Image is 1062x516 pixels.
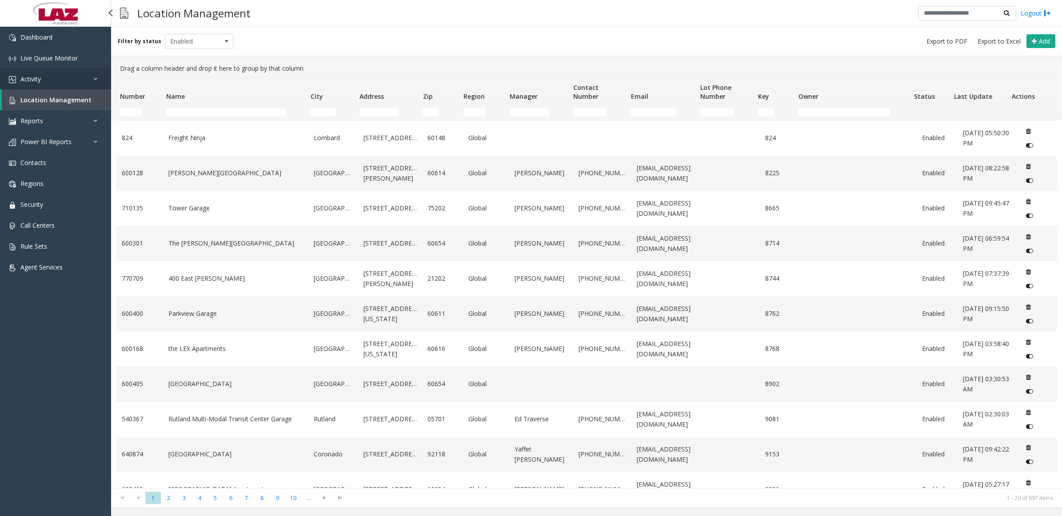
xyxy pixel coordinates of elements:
span: Go to the next page [316,492,332,504]
span: [DATE] 09:42:22 PM [963,445,1009,463]
a: Rutland [314,414,352,424]
a: [EMAIL_ADDRESS][DOMAIN_NAME] [637,269,696,289]
input: Zip Filter [423,108,439,117]
img: 'icon' [9,55,16,62]
a: [EMAIL_ADDRESS][DOMAIN_NAME] [637,198,696,218]
a: [GEOGRAPHIC_DATA] [314,379,352,389]
span: [DATE] 02:30:03 AM [963,410,1009,428]
a: [STREET_ADDRESS] [363,484,417,494]
span: Lot Phone Number [700,83,731,101]
a: Tower Garage [168,203,303,213]
span: [DATE] 05:50:30 PM [963,129,1009,147]
a: Global [468,484,504,494]
a: [GEOGRAPHIC_DATA] [314,344,352,354]
a: 824 [765,133,795,143]
a: Enabled [922,484,952,494]
div: Drag a column header and drop it here to group by that column [116,60,1057,77]
span: Regions [20,179,44,188]
img: 'icon' [9,202,16,209]
button: Disable [1021,173,1038,188]
th: Status [910,77,950,104]
a: [STREET_ADDRESS] [363,449,417,459]
a: Logout [1021,8,1051,18]
button: Delete [1021,159,1035,173]
span: Go to the last page [334,494,346,501]
img: 'icon' [9,118,16,125]
a: [PHONE_NUMBER] [579,238,626,248]
a: 9301 [765,484,795,494]
td: Email Filter [627,104,697,120]
span: Page 8 [254,492,270,504]
td: Manager Filter [506,104,570,120]
span: [DATE] 03:30:53 AM [963,375,1009,393]
button: Delete [1021,265,1035,279]
a: [PHONE_NUMBER] [579,203,626,213]
button: Add [1026,34,1055,48]
span: Agent Services [20,263,63,271]
a: Global [468,203,504,213]
span: Manager [510,92,538,101]
a: 824 [122,133,158,143]
a: 8665 [765,203,795,213]
span: Key [758,92,769,101]
td: Zip Filter [419,104,460,120]
span: Go to the next page [318,494,330,501]
a: Enabled [922,203,952,213]
a: [DATE] 05:50:30 PM [963,128,1010,148]
a: [PHONE_NUMBER] [579,414,626,424]
a: [GEOGRAPHIC_DATA] [314,484,352,494]
button: Disable [1021,209,1038,223]
a: [PHONE_NUMBER] [579,274,626,283]
a: [DATE] 07:37:39 PM [963,269,1010,289]
input: Owner Filter [798,108,889,117]
a: [STREET_ADDRESS] [363,203,417,213]
a: Global [468,414,504,424]
span: Page 2 [161,492,176,504]
span: Go to the last page [332,492,347,504]
td: Contact Number Filter [570,104,627,120]
a: [EMAIL_ADDRESS][DOMAIN_NAME] [637,409,696,429]
a: 9153 [765,449,795,459]
a: [GEOGRAPHIC_DATA] [168,379,303,389]
td: Owner Filter [795,104,910,120]
a: Rutland Multi-Modal Transit Center Garage [168,414,303,424]
input: City Filter [311,108,335,117]
span: Activity [20,75,41,83]
img: 'icon' [9,181,16,188]
a: 8902 [765,379,795,389]
a: [STREET_ADDRESS][PERSON_NAME] [363,163,417,183]
a: [EMAIL_ADDRESS][DOMAIN_NAME] [637,234,696,254]
a: Global [468,238,504,248]
a: Enabled [922,379,952,389]
a: [DATE] 08:22:58 PM [963,163,1010,183]
a: [STREET_ADDRESS] [363,238,417,248]
button: Delete [1021,335,1035,349]
td: Lot Phone Number Filter [697,104,755,120]
a: [DATE] 03:58:40 PM [963,339,1010,359]
a: Global [468,133,504,143]
img: 'icon' [9,76,16,83]
a: 60616 [427,344,458,354]
span: Contact Number [573,83,599,101]
img: 'icon' [9,34,16,41]
a: [PHONE_NUMBER] [579,449,626,459]
td: Key Filter [754,104,795,120]
a: Global [468,344,504,354]
a: [DATE] 06:59:54 PM [963,234,1010,254]
span: Power BI Reports [20,137,72,146]
span: Export to PDF [926,37,967,46]
a: [GEOGRAPHIC_DATA] [314,238,352,248]
td: Number Filter [116,104,163,120]
a: [EMAIL_ADDRESS][DOMAIN_NAME] [637,444,696,464]
a: the LEX Apartments [168,344,303,354]
span: Address [359,92,384,101]
a: Global [468,449,504,459]
span: Live Queue Monitor [20,54,78,62]
span: [DATE] 08:22:58 PM [963,164,1009,182]
a: 92118 [427,449,458,459]
span: Email [631,92,648,101]
span: Region [463,92,485,101]
a: Parkview Garage [168,309,303,318]
a: Ed Traverse [515,414,568,424]
td: City Filter [307,104,356,120]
